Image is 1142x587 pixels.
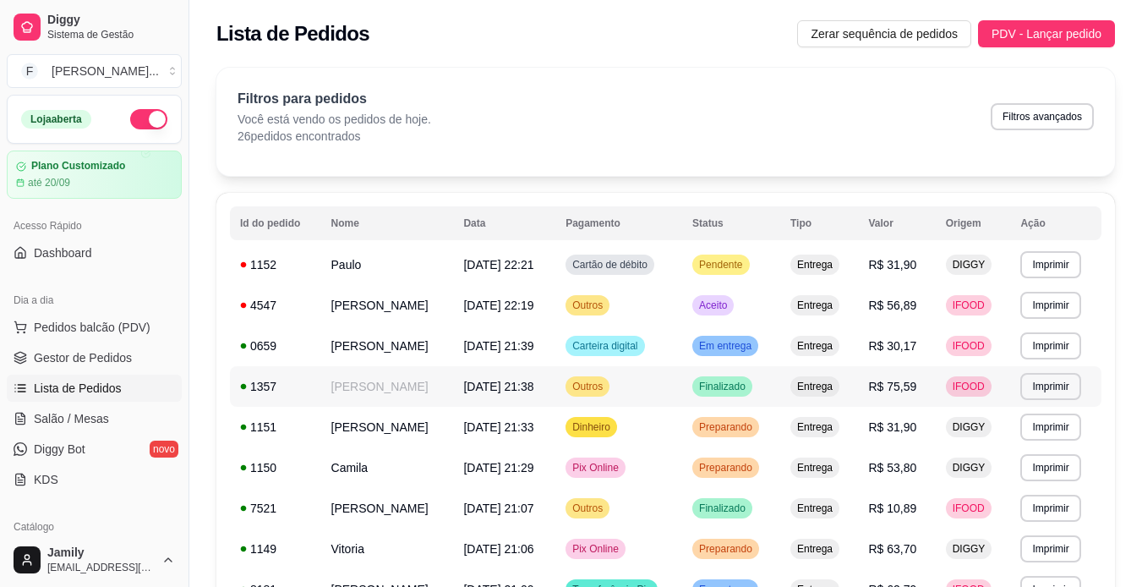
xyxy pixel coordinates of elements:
a: Gestor de Pedidos [7,344,182,371]
a: Plano Customizadoaté 20/09 [7,151,182,199]
span: Entrega [794,299,836,312]
button: Imprimir [1020,332,1080,359]
article: até 20/09 [28,176,70,189]
span: Entrega [794,258,836,272]
th: Ação [1010,206,1101,240]
button: Pedidos balcão (PDV) [7,314,182,341]
span: Finalizado [696,380,749,393]
span: Outros [569,380,606,393]
button: Alterar Status [130,109,167,129]
span: Diggy Bot [34,441,85,458]
p: 26 pedidos encontrados [238,128,431,145]
th: Status [682,206,780,240]
span: R$ 63,70 [869,542,917,556]
p: Filtros para pedidos [238,89,431,109]
button: Imprimir [1020,373,1080,400]
div: 1150 [240,459,311,476]
a: KDS [7,466,182,493]
td: Vitoria [321,529,454,569]
td: [PERSON_NAME] [321,407,454,447]
span: IFOOD [949,380,988,393]
span: Sistema de Gestão [47,28,175,41]
span: DIGGY [949,461,989,475]
span: Preparando [696,420,756,434]
td: [PERSON_NAME] [321,488,454,529]
div: 1152 [240,256,311,273]
span: Carteira digital [569,339,641,353]
span: Pix Online [569,542,622,556]
span: Gestor de Pedidos [34,349,132,366]
td: [PERSON_NAME] [321,366,454,407]
span: IFOOD [949,502,988,515]
span: Pix Online [569,461,622,475]
span: DIGGY [949,258,989,272]
div: [PERSON_NAME] ... [52,63,159,80]
th: Origem [936,206,1011,240]
span: Dinheiro [569,420,614,434]
div: Acesso Rápido [7,212,182,239]
span: [DATE] 22:19 [463,299,533,312]
span: R$ 56,89 [869,299,917,312]
div: 7521 [240,500,311,517]
span: DIGGY [949,420,989,434]
td: [PERSON_NAME] [321,285,454,326]
span: Preparando [696,542,756,556]
button: Imprimir [1020,251,1080,278]
span: Salão / Mesas [34,410,109,427]
button: Filtros avançados [991,103,1094,130]
span: R$ 31,90 [869,258,917,272]
span: Outros [569,299,606,312]
span: Lista de Pedidos [34,380,122,397]
span: IFOOD [949,339,988,353]
h2: Lista de Pedidos [216,20,369,47]
span: Em entrega [696,339,755,353]
div: 4547 [240,297,311,314]
span: DIGGY [949,542,989,556]
div: Dia a dia [7,287,182,314]
span: Diggy [47,13,175,28]
span: Zerar sequência de pedidos [811,25,958,43]
span: Entrega [794,461,836,475]
a: Dashboard [7,239,182,266]
td: Paulo [321,244,454,285]
span: [DATE] 21:38 [463,380,533,393]
div: 1151 [240,419,311,436]
span: Entrega [794,380,836,393]
a: Salão / Mesas [7,405,182,432]
button: Imprimir [1020,292,1080,319]
p: Você está vendo os pedidos de hoje. [238,111,431,128]
span: R$ 30,17 [869,339,917,353]
span: R$ 31,90 [869,420,917,434]
a: Diggy Botnovo [7,436,182,463]
span: Entrega [794,502,836,515]
th: Nome [321,206,454,240]
span: Cartão de débito [569,258,651,272]
th: Pagamento [555,206,682,240]
th: Id do pedido [230,206,321,240]
div: Loja aberta [21,110,91,129]
button: Jamily[EMAIL_ADDRESS][DOMAIN_NAME] [7,540,182,580]
span: [DATE] 21:07 [463,502,533,515]
span: [EMAIL_ADDRESS][DOMAIN_NAME] [47,561,155,574]
button: Imprimir [1020,495,1080,522]
span: Finalizado [696,502,749,515]
span: Entrega [794,542,836,556]
button: Imprimir [1020,454,1080,481]
button: Zerar sequência de pedidos [797,20,971,47]
th: Data [453,206,555,240]
span: Dashboard [34,244,92,261]
span: KDS [34,471,58,488]
div: 0659 [240,337,311,354]
button: Select a team [7,54,182,88]
th: Tipo [780,206,859,240]
span: PDV - Lançar pedido [992,25,1101,43]
span: Aceito [696,299,730,312]
a: DiggySistema de Gestão [7,7,182,47]
span: Entrega [794,420,836,434]
span: R$ 75,59 [869,380,917,393]
a: Lista de Pedidos [7,375,182,402]
button: Imprimir [1020,414,1080,441]
div: Catálogo [7,513,182,540]
span: Outros [569,502,606,515]
span: Pendente [696,258,746,272]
